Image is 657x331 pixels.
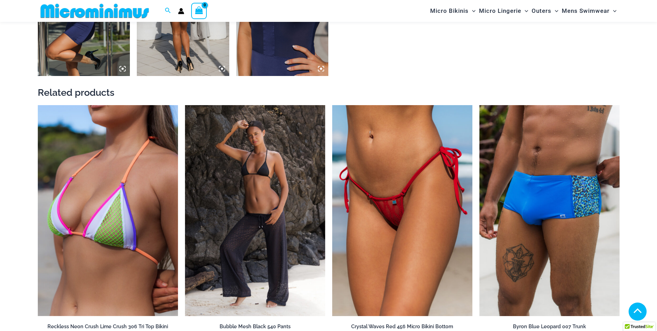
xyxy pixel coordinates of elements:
img: Byron Blue Leopard 007 Trunk 11 [479,105,620,316]
a: Byron Blue Leopard 007 Trunk 11Byron Blue Leopard 007 Trunk 12Byron Blue Leopard 007 Trunk 12 [479,105,620,316]
a: Bubble Mesh Black 540 Pants 01Bubble Mesh Black 540 Pants 03Bubble Mesh Black 540 Pants 03 [185,105,325,316]
a: Micro BikinisMenu ToggleMenu Toggle [428,2,477,20]
img: Crystal Waves 456 Bottom 02 [332,105,472,316]
a: Micro LingerieMenu ToggleMenu Toggle [477,2,530,20]
h2: Related products [38,86,620,99]
a: Search icon link [165,7,171,15]
span: Micro Lingerie [479,2,521,20]
a: Crystal Waves 456 Bottom 02Crystal Waves 456 Bottom 01Crystal Waves 456 Bottom 01 [332,105,472,316]
a: Account icon link [178,8,184,14]
h2: Bubble Mesh Black 540 Pants [185,323,325,330]
span: Menu Toggle [551,2,558,20]
span: Micro Bikinis [430,2,469,20]
span: Menu Toggle [469,2,476,20]
nav: Site Navigation [427,1,620,21]
a: Reckless Neon Crush Lime Crush 306 Tri Top 01Reckless Neon Crush Lime Crush 306 Tri Top 296 Cheek... [38,105,178,316]
a: Mens SwimwearMenu ToggleMenu Toggle [560,2,618,20]
span: Outers [532,2,551,20]
span: Menu Toggle [521,2,528,20]
img: MM SHOP LOGO FLAT [38,3,152,19]
img: Bubble Mesh Black 540 Pants 01 [185,105,325,316]
h2: Crystal Waves Red 456 Micro Bikini Bottom [332,323,472,330]
a: View Shopping Cart, empty [191,3,207,19]
span: Menu Toggle [610,2,616,20]
h2: Byron Blue Leopard 007 Trunk [479,323,620,330]
span: Mens Swimwear [562,2,610,20]
h2: Reckless Neon Crush Lime Crush 306 Tri Top Bikini [38,323,178,330]
a: OutersMenu ToggleMenu Toggle [530,2,560,20]
img: Reckless Neon Crush Lime Crush 306 Tri Top 01 [38,105,178,316]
